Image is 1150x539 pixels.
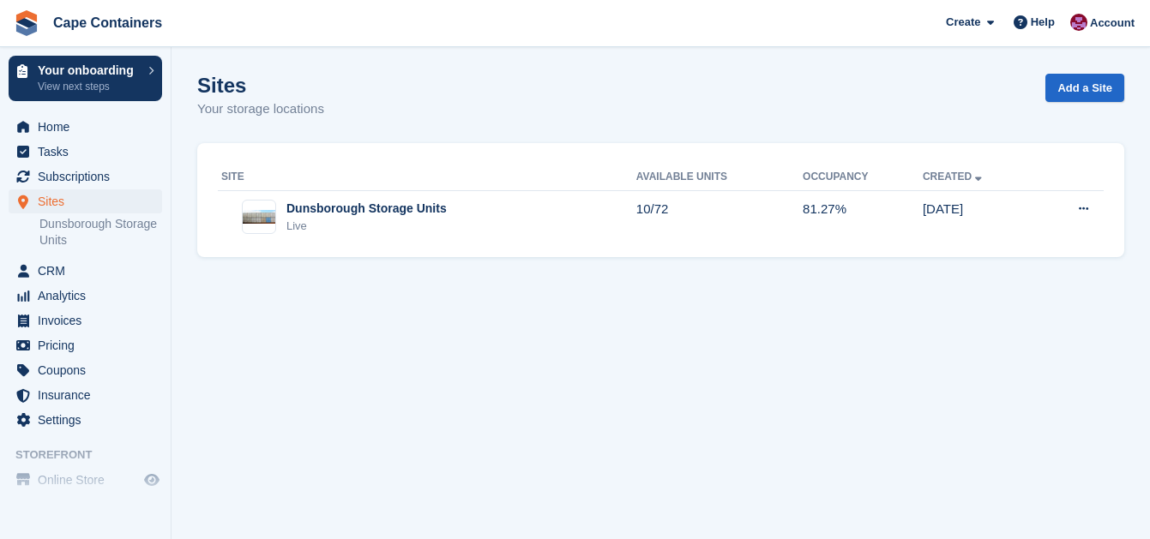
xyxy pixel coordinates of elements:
img: stora-icon-8386f47178a22dfd0bd8f6a31ec36ba5ce8667c1dd55bd0f319d3a0aa187defe.svg [14,10,39,36]
span: Storefront [15,446,171,464]
a: menu [9,408,162,432]
span: Online Store [38,468,141,492]
span: Subscriptions [38,165,141,189]
span: Help [1031,14,1055,31]
a: menu [9,383,162,407]
img: Image of Dunsborough Storage Units site [243,210,275,224]
a: menu [9,284,162,308]
h1: Sites [197,74,324,97]
span: Coupons [38,358,141,382]
a: menu [9,259,162,283]
a: menu [9,468,162,492]
span: Tasks [38,140,141,164]
div: Dunsborough Storage Units [286,200,447,218]
span: Analytics [38,284,141,308]
td: 10/72 [636,190,803,243]
span: CRM [38,259,141,283]
th: Site [218,164,636,191]
a: menu [9,189,162,213]
a: Your onboarding View next steps [9,56,162,101]
a: Add a Site [1045,74,1124,102]
span: Settings [38,408,141,432]
th: Occupancy [803,164,923,191]
th: Available Units [636,164,803,191]
span: Account [1090,15,1135,32]
a: menu [9,358,162,382]
a: menu [9,115,162,139]
td: 81.27% [803,190,923,243]
span: Home [38,115,141,139]
a: Cape Containers [46,9,169,37]
div: Live [286,218,447,235]
a: Dunsborough Storage Units [39,216,162,249]
a: menu [9,165,162,189]
span: Create [946,14,980,31]
img: Matt Dollisson [1070,14,1087,31]
a: menu [9,308,162,332]
p: Your storage locations [197,99,324,119]
span: Insurance [38,383,141,407]
span: Pricing [38,333,141,357]
a: menu [9,333,162,357]
td: [DATE] [923,190,1038,243]
span: Sites [38,189,141,213]
a: Created [923,171,985,183]
p: View next steps [38,79,140,94]
a: Preview store [141,470,162,490]
p: Your onboarding [38,64,140,76]
span: Invoices [38,308,141,332]
a: menu [9,140,162,164]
